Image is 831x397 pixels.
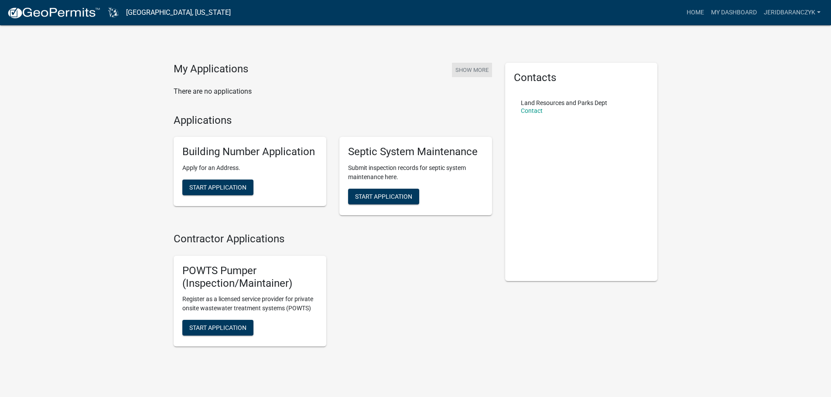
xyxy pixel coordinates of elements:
button: Show More [452,63,492,77]
h4: Contractor Applications [174,233,492,245]
h5: POWTS Pumper (Inspection/Maintainer) [182,265,318,290]
p: Land Resources and Parks Dept [521,100,607,106]
button: Start Application [348,189,419,204]
h5: Septic System Maintenance [348,146,483,158]
span: Start Application [189,324,246,331]
span: Start Application [355,193,412,200]
a: [GEOGRAPHIC_DATA], [US_STATE] [126,5,231,20]
button: Start Application [182,320,253,336]
img: Dodge County, Wisconsin [107,7,119,18]
p: Register as a licensed service provider for private onsite wastewater treatment systems (POWTS) [182,295,318,313]
p: Apply for an Address. [182,163,318,173]
a: Contact [521,107,543,114]
h5: Contacts [514,71,649,84]
wm-workflow-list-section: Contractor Applications [174,233,492,353]
wm-workflow-list-section: Applications [174,114,492,223]
p: There are no applications [174,86,492,97]
a: jeridbaranczyk [760,4,824,21]
h5: Building Number Application [182,146,318,158]
button: Start Application [182,180,253,195]
a: My Dashboard [708,4,760,21]
span: Start Application [189,184,246,191]
p: Submit inspection records for septic system maintenance here. [348,163,483,182]
h4: Applications [174,114,492,127]
a: Home [683,4,708,21]
h4: My Applications [174,63,248,76]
